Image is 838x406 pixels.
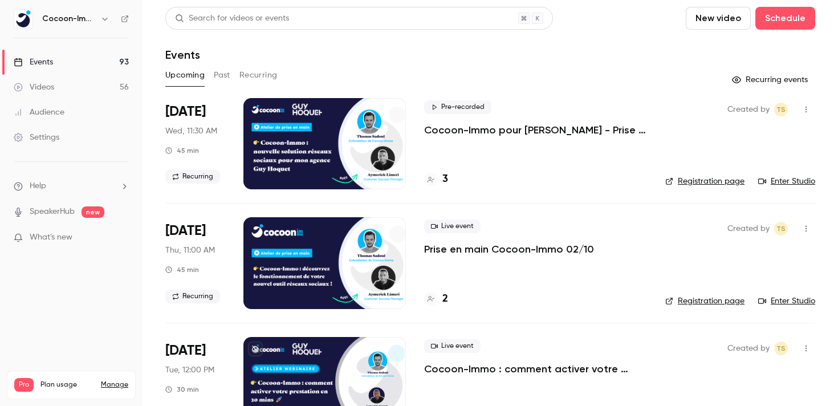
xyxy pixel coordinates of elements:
[14,82,54,93] div: Videos
[165,222,206,240] span: [DATE]
[214,66,230,84] button: Past
[165,103,206,121] span: [DATE]
[14,107,64,118] div: Audience
[14,10,32,28] img: Cocoon-Immo
[165,48,200,62] h1: Events
[42,13,96,25] h6: Cocoon-Immo
[758,295,815,307] a: Enter Studio
[727,71,815,89] button: Recurring events
[165,125,217,137] span: Wed, 11:30 AM
[776,103,786,116] span: TS
[165,265,199,274] div: 45 min
[165,385,199,394] div: 30 min
[424,242,594,256] a: Prise en main Cocoon-Immo 02/10
[755,7,815,30] button: Schedule
[774,222,788,236] span: Thomas Sadoul
[40,380,94,389] span: Plan usage
[165,290,220,303] span: Recurring
[424,100,491,114] span: Pre-recorded
[774,342,788,355] span: Thomas Sadoul
[424,172,448,187] a: 3
[442,172,448,187] h4: 3
[424,362,647,376] a: Cocoon-Immo : comment activer votre prestation en 20 mins pour des réseaux sociaux au top 🚀
[175,13,289,25] div: Search for videos or events
[165,364,214,376] span: Tue, 12:00 PM
[165,66,205,84] button: Upcoming
[727,103,770,116] span: Created by
[774,103,788,116] span: Thomas Sadoul
[165,342,206,360] span: [DATE]
[686,7,751,30] button: New video
[776,342,786,355] span: TS
[14,56,53,68] div: Events
[424,220,481,233] span: Live event
[239,66,278,84] button: Recurring
[101,380,128,389] a: Manage
[165,245,215,256] span: Thu, 11:00 AM
[758,176,815,187] a: Enter Studio
[727,222,770,236] span: Created by
[82,206,104,218] span: new
[14,378,34,392] span: Pro
[776,222,786,236] span: TS
[30,232,72,243] span: What's new
[665,295,745,307] a: Registration page
[424,123,647,137] a: Cocoon-Immo pour [PERSON_NAME] - Prise en main
[665,176,745,187] a: Registration page
[14,180,129,192] li: help-dropdown-opener
[424,291,448,307] a: 2
[165,98,225,189] div: Oct 1 Wed, 11:30 AM (Europe/Paris)
[165,217,225,308] div: Oct 2 Thu, 11:00 AM (Europe/Paris)
[165,146,199,155] div: 45 min
[442,291,448,307] h4: 2
[424,339,481,353] span: Live event
[115,233,129,243] iframe: Noticeable Trigger
[14,132,59,143] div: Settings
[727,342,770,355] span: Created by
[165,170,220,184] span: Recurring
[30,180,46,192] span: Help
[30,206,75,218] a: SpeakerHub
